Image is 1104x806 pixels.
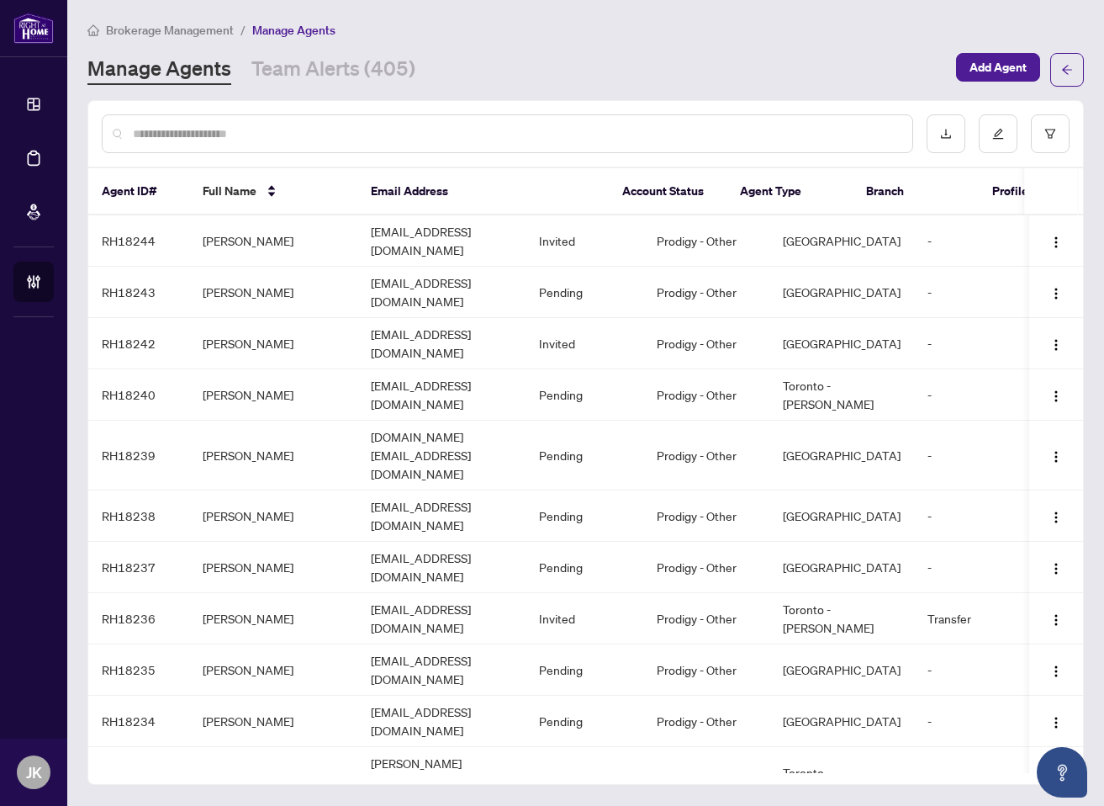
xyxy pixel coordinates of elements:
[1043,554,1070,581] button: Logo
[189,490,357,542] td: [PERSON_NAME]
[88,215,189,267] td: RH18244
[769,215,914,267] td: [GEOGRAPHIC_DATA]
[643,542,769,593] td: Prodigy - Other
[1043,442,1070,469] button: Logo
[914,490,1057,542] td: -
[992,128,1004,140] span: edit
[940,128,952,140] span: download
[526,369,643,421] td: Pending
[914,369,1057,421] td: -
[189,696,357,747] td: [PERSON_NAME]
[1049,287,1063,300] img: Logo
[87,24,99,36] span: home
[88,168,189,215] th: Agent ID#
[643,421,769,490] td: Prodigy - Other
[1043,708,1070,734] button: Logo
[189,318,357,369] td: [PERSON_NAME]
[88,318,189,369] td: RH18242
[769,318,914,369] td: [GEOGRAPHIC_DATA]
[357,542,526,593] td: [EMAIL_ADDRESS][DOMAIN_NAME]
[609,168,726,215] th: Account Status
[853,168,979,215] th: Branch
[769,421,914,490] td: [GEOGRAPHIC_DATA]
[13,13,54,44] img: logo
[914,542,1057,593] td: -
[357,696,526,747] td: [EMAIL_ADDRESS][DOMAIN_NAME]
[88,369,189,421] td: RH18240
[357,318,526,369] td: [EMAIL_ADDRESS][DOMAIN_NAME]
[1061,64,1073,76] span: arrow-left
[1049,665,1063,678] img: Logo
[1049,716,1063,729] img: Logo
[357,421,526,490] td: [DOMAIN_NAME][EMAIL_ADDRESS][DOMAIN_NAME]
[1043,381,1070,408] button: Logo
[189,644,357,696] td: [PERSON_NAME]
[87,55,231,85] a: Manage Agents
[914,696,1057,747] td: -
[927,114,965,153] button: download
[1037,747,1087,798] button: Open asap
[88,696,189,747] td: RH18234
[769,267,914,318] td: [GEOGRAPHIC_DATA]
[769,696,914,747] td: [GEOGRAPHIC_DATA]
[1043,278,1070,305] button: Logo
[1049,511,1063,524] img: Logo
[914,318,1057,369] td: -
[1031,114,1070,153] button: filter
[357,215,526,267] td: [EMAIL_ADDRESS][DOMAIN_NAME]
[1043,605,1070,632] button: Logo
[88,593,189,644] td: RH18236
[1043,656,1070,683] button: Logo
[643,644,769,696] td: Prodigy - Other
[526,318,643,369] td: Invited
[643,215,769,267] td: Prodigy - Other
[1043,330,1070,357] button: Logo
[189,267,357,318] td: [PERSON_NAME]
[252,23,335,38] span: Manage Agents
[969,54,1027,81] span: Add Agent
[769,593,914,644] td: Toronto - [PERSON_NAME]
[189,593,357,644] td: [PERSON_NAME]
[26,761,42,784] span: JK
[526,696,643,747] td: Pending
[526,490,643,542] td: Pending
[88,490,189,542] td: RH18238
[106,23,234,38] span: Brokerage Management
[1049,613,1063,627] img: Logo
[357,593,526,644] td: [EMAIL_ADDRESS][DOMAIN_NAME]
[88,421,189,490] td: RH18239
[526,421,643,490] td: Pending
[526,593,643,644] td: Invited
[357,644,526,696] td: [EMAIL_ADDRESS][DOMAIN_NAME]
[1049,390,1063,403] img: Logo
[726,168,853,215] th: Agent Type
[189,421,357,490] td: [PERSON_NAME]
[1044,128,1056,140] span: filter
[956,53,1040,82] button: Add Agent
[1049,450,1063,464] img: Logo
[526,542,643,593] td: Pending
[88,542,189,593] td: RH18237
[357,267,526,318] td: [EMAIL_ADDRESS][DOMAIN_NAME]
[1043,502,1070,529] button: Logo
[643,267,769,318] td: Prodigy - Other
[88,644,189,696] td: RH18235
[189,215,357,267] td: [PERSON_NAME]
[526,644,643,696] td: Pending
[1049,338,1063,352] img: Logo
[240,20,246,40] li: /
[189,542,357,593] td: [PERSON_NAME]
[769,490,914,542] td: [GEOGRAPHIC_DATA]
[914,267,1057,318] td: -
[769,644,914,696] td: [GEOGRAPHIC_DATA]
[979,114,1017,153] button: edit
[643,318,769,369] td: Prodigy - Other
[189,168,357,215] th: Full Name
[1043,227,1070,254] button: Logo
[526,215,643,267] td: Invited
[643,369,769,421] td: Prodigy - Other
[643,593,769,644] td: Prodigy - Other
[357,490,526,542] td: [EMAIL_ADDRESS][DOMAIN_NAME]
[914,215,1057,267] td: -
[769,369,914,421] td: Toronto - [PERSON_NAME]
